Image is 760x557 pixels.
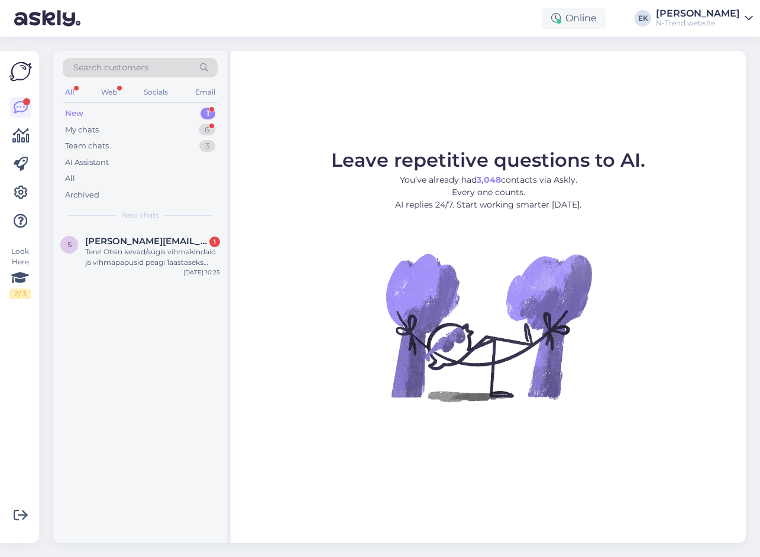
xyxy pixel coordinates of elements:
[85,236,208,247] span: sigrid.melsas@gmail.com
[73,61,148,74] span: Search customers
[656,18,740,28] div: N-Trend website
[65,157,109,169] div: AI Assistant
[209,237,220,247] div: 1
[65,140,109,152] div: Team chats
[141,85,170,100] div: Socials
[9,60,32,83] img: Askly Logo
[99,85,119,100] div: Web
[200,108,215,119] div: 1
[183,268,220,277] div: [DATE] 10:25
[331,174,645,211] p: You’ve already had contacts via Askly. Every one counts. AI replies 24/7. Start working smarter [...
[67,240,72,249] span: s
[199,140,215,152] div: 3
[635,10,651,27] div: EK
[542,8,606,29] div: Online
[9,289,31,299] div: 2 / 3
[65,124,99,136] div: My chats
[656,9,753,28] a: [PERSON_NAME]N-Trend website
[85,247,220,268] div: Tere! Otsin kevad/sügis vihmakindaid ja vihmapapusid peagi 1aastaseks saavale tüdrukule
[65,108,83,119] div: New
[331,148,645,171] span: Leave repetitive questions to AI.
[656,9,740,18] div: [PERSON_NAME]
[121,210,159,221] span: New chats
[382,221,595,433] img: No Chat active
[65,173,75,184] div: All
[193,85,218,100] div: Email
[477,174,501,185] b: 3,048
[63,85,76,100] div: All
[65,189,99,201] div: Archived
[9,246,31,299] div: Look Here
[199,124,215,136] div: 6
